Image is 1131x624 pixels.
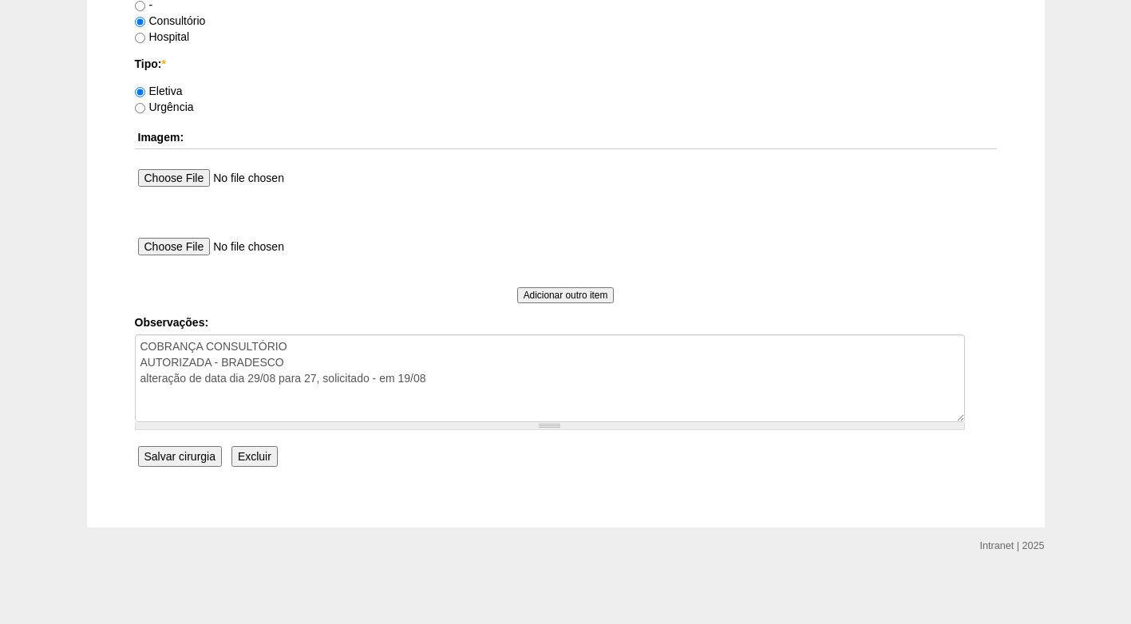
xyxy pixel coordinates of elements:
[138,446,222,467] input: Salvar cirurgia
[135,334,965,422] textarea: COBRANÇA CONSULTÓRIO AUTORIZADA - BRADESCO alteração de data dia 29/08 para 27, solicitado - em 1...
[161,57,165,70] span: Este campo é obrigatório.
[135,33,145,43] input: Hospital
[980,538,1045,554] div: Intranet | 2025
[135,314,997,330] label: Observações:
[135,126,997,149] th: Imagem:
[231,446,278,467] input: Excluir
[135,56,997,72] label: Tipo:
[517,287,615,303] input: Adicionar outro item
[135,14,206,27] label: Consultório
[135,87,145,97] input: Eletiva
[135,85,183,97] label: Eletiva
[135,30,190,43] label: Hospital
[135,17,145,27] input: Consultório
[135,101,194,113] label: Urgência
[135,1,145,11] input: -
[135,103,145,113] input: Urgência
